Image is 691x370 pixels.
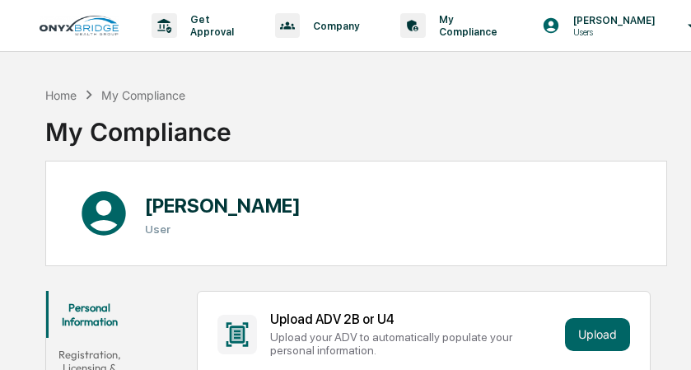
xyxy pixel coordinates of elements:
div: Upload ADV 2B or U4 [270,311,558,327]
button: Personal Information [46,291,133,338]
p: Get Approval [177,13,242,38]
h3: User [145,222,301,236]
p: My Compliance [426,13,506,38]
img: logo [40,16,119,35]
h1: [PERSON_NAME] [145,194,301,218]
p: Users [560,26,664,38]
div: Upload your ADV to automatically populate your personal information. [270,330,558,357]
p: Company [300,20,367,32]
div: My Compliance [45,104,231,147]
div: Home [45,88,77,102]
p: [PERSON_NAME] [560,14,664,26]
div: My Compliance [101,88,185,102]
button: Upload [565,318,630,351]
